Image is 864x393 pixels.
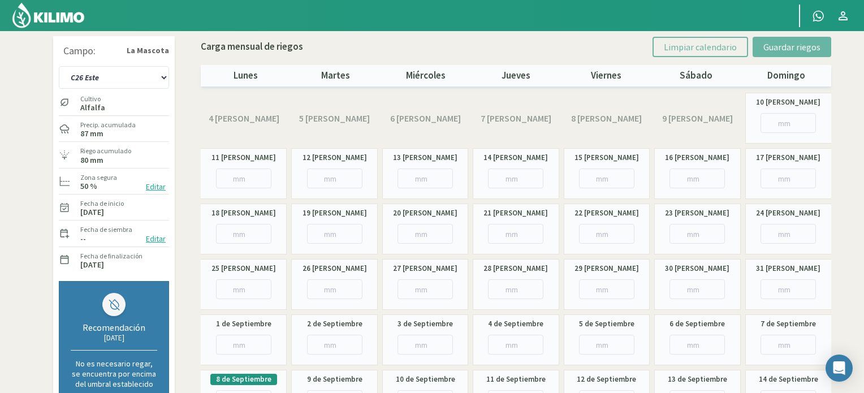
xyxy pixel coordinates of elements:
p: lunes [201,68,291,83]
input: mm [669,279,725,299]
label: 4 [PERSON_NAME] [209,111,279,125]
div: Campo: [63,45,96,57]
img: Kilimo [11,2,85,29]
label: [DATE] [80,209,104,216]
p: domingo [741,68,831,83]
label: 5 [PERSON_NAME] [299,111,370,125]
label: Riego acumulado [80,146,131,156]
input: mm [761,113,816,133]
input: mm [669,169,725,188]
input: mm [307,169,362,188]
label: 21 [PERSON_NAME] [483,208,548,219]
label: 27 [PERSON_NAME] [393,263,457,274]
label: 14 de Septiembre [759,374,818,385]
p: sábado [651,68,741,83]
label: 1 de Septiembre [216,318,271,330]
input: mm [761,279,816,299]
label: 50 % [80,183,97,190]
input: mm [216,335,271,355]
p: viernes [561,68,651,83]
label: 13 [PERSON_NAME] [393,152,457,163]
input: mm [488,169,543,188]
input: mm [398,224,453,244]
label: Fecha de finalización [80,251,142,261]
label: 2 de Septiembre [307,318,362,330]
input: mm [307,224,362,244]
label: 9 de Septiembre [307,374,362,385]
label: Fecha de inicio [80,198,124,209]
label: 26 [PERSON_NAME] [303,263,367,274]
label: 30 [PERSON_NAME] [665,263,729,274]
label: Zona segura [80,172,117,183]
label: Fecha de siembra [80,224,132,235]
input: mm [761,169,816,188]
label: 11 [PERSON_NAME] [211,152,276,163]
label: 22 [PERSON_NAME] [574,208,639,219]
label: 9 [PERSON_NAME] [662,111,733,125]
label: 31 [PERSON_NAME] [756,263,820,274]
label: 19 [PERSON_NAME] [303,208,367,219]
label: [DATE] [80,261,104,269]
label: 17 [PERSON_NAME] [756,152,820,163]
span: Guardar riegos [763,41,820,53]
p: miércoles [381,68,471,83]
label: 18 [PERSON_NAME] [211,208,276,219]
input: mm [398,335,453,355]
input: mm [216,169,271,188]
label: 3 de Septiembre [398,318,453,330]
label: Cultivo [80,94,105,104]
label: 25 [PERSON_NAME] [211,263,276,274]
label: 12 [PERSON_NAME] [303,152,367,163]
input: mm [761,335,816,355]
div: Recomendación [71,322,157,333]
input: mm [669,224,725,244]
input: mm [579,335,634,355]
div: [DATE] [71,333,157,343]
label: 10 [PERSON_NAME] [756,97,820,108]
label: Precip. acumulada [80,120,136,130]
label: 6 de Septiembre [669,318,725,330]
label: 29 [PERSON_NAME] [574,263,639,274]
label: 11 de Septiembre [486,374,546,385]
button: Editar [142,232,169,245]
button: Limpiar calendario [653,37,748,57]
input: mm [669,335,725,355]
input: mm [398,279,453,299]
input: mm [761,224,816,244]
label: 8 de Septiembre [216,374,271,385]
label: Alfalfa [80,104,105,111]
input: mm [216,279,271,299]
p: jueves [471,68,561,83]
label: 15 [PERSON_NAME] [574,152,639,163]
label: 87 mm [80,130,103,137]
label: 14 [PERSON_NAME] [483,152,548,163]
label: 80 mm [80,157,103,164]
label: 24 [PERSON_NAME] [756,208,820,219]
label: -- [80,235,86,243]
input: mm [488,279,543,299]
input: mm [488,335,543,355]
label: 16 [PERSON_NAME] [665,152,729,163]
label: 6 [PERSON_NAME] [390,111,461,125]
input: mm [216,224,271,244]
input: mm [488,224,543,244]
label: 7 [PERSON_NAME] [481,111,551,125]
label: 5 de Septiembre [579,318,634,330]
div: Open Intercom Messenger [826,355,853,382]
button: Guardar riegos [753,37,831,57]
p: No es necesario regar, se encuentra por encima del umbral establecido [71,359,157,389]
label: 10 de Septiembre [396,374,455,385]
button: Editar [142,180,169,193]
label: 12 de Septiembre [577,374,636,385]
span: Limpiar calendario [664,41,737,53]
input: mm [307,279,362,299]
input: mm [579,279,634,299]
strong: La Mascota [127,45,169,57]
label: 7 de Septiembre [761,318,816,330]
input: mm [307,335,362,355]
label: 20 [PERSON_NAME] [393,208,457,219]
label: 8 [PERSON_NAME] [571,111,642,125]
label: 23 [PERSON_NAME] [665,208,729,219]
p: Carga mensual de riegos [201,40,303,54]
p: martes [291,68,381,83]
